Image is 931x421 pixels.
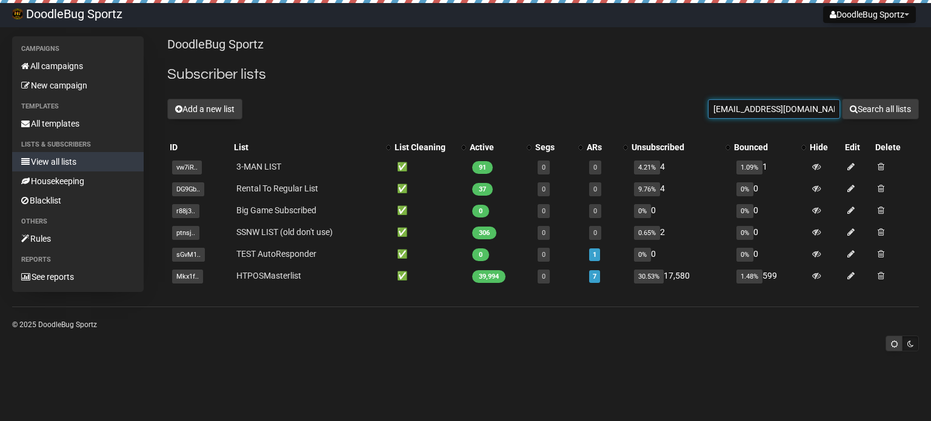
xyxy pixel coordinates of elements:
[472,270,506,283] span: 39,994
[845,141,870,153] div: Edit
[236,205,316,215] a: Big Game Subscribed
[12,152,144,171] a: View all lists
[170,141,229,153] div: ID
[12,229,144,248] a: Rules
[634,161,660,174] span: 4.21%
[584,139,629,156] th: ARs: No sort applied, activate to apply an ascending sort
[167,139,232,156] th: ID: No sort applied, sorting is disabled
[12,253,144,267] li: Reports
[593,273,596,280] a: 7
[734,141,796,153] div: Bounced
[629,265,731,287] td: 17,580
[533,139,584,156] th: Segs: No sort applied, activate to apply an ascending sort
[629,139,731,156] th: Unsubscribed: No sort applied, activate to apply an ascending sort
[542,185,546,193] a: 0
[629,199,731,221] td: 0
[634,248,651,262] span: 0%
[810,141,840,153] div: Hide
[736,182,753,196] span: 0%
[236,249,316,259] a: TEST AutoResponder
[12,114,144,133] a: All templates
[823,6,916,23] button: DoodleBug Sportz
[236,227,333,237] a: SSNW LIST (old don't use)
[167,36,919,53] p: DoodleBug Sportz
[172,270,203,283] span: Mkx1f..
[593,229,597,237] a: 0
[629,243,731,265] td: 0
[12,191,144,210] a: Blacklist
[807,139,843,156] th: Hide: No sort applied, sorting is disabled
[172,182,204,196] span: DG9Gb..
[467,139,533,156] th: Active: No sort applied, activate to apply an ascending sort
[732,156,808,177] td: 1
[234,141,380,153] div: List
[842,99,919,119] button: Search all lists
[236,184,318,193] a: Rental To Regular List
[732,177,808,199] td: 0
[629,221,731,243] td: 2
[542,207,546,215] a: 0
[12,214,144,229] li: Others
[629,156,731,177] td: 4
[472,183,493,196] span: 37
[172,248,205,262] span: sGvM1..
[172,161,202,174] span: vw7iR..
[634,182,660,196] span: 9.76%
[593,251,596,259] a: 1
[843,139,873,156] th: Edit: No sort applied, sorting is disabled
[736,161,762,174] span: 1.09%
[470,141,521,153] div: Active
[392,139,467,156] th: List Cleaning: No sort applied, activate to apply an ascending sort
[535,141,572,153] div: Segs
[634,204,651,218] span: 0%
[472,248,489,261] span: 0
[392,243,467,265] td: ✅
[542,229,546,237] a: 0
[392,265,467,287] td: ✅
[736,226,753,240] span: 0%
[236,162,281,171] a: 3-MAN LIST
[12,8,23,19] img: 55.png
[732,265,808,287] td: 599
[395,141,455,153] div: List Cleaning
[167,99,242,119] button: Add a new list
[472,161,493,174] span: 91
[732,221,808,243] td: 0
[172,226,199,240] span: ptnsj..
[167,64,919,85] h2: Subscriber lists
[732,243,808,265] td: 0
[542,164,546,171] a: 0
[732,199,808,221] td: 0
[875,141,916,153] div: Delete
[873,139,919,156] th: Delete: No sort applied, sorting is disabled
[12,99,144,114] li: Templates
[232,139,392,156] th: List: No sort applied, activate to apply an ascending sort
[542,251,546,259] a: 0
[472,205,489,217] span: 0
[732,139,808,156] th: Bounced: No sort applied, activate to apply an ascending sort
[593,164,597,171] a: 0
[12,171,144,191] a: Housekeeping
[236,271,301,280] a: HTPOSMasterlist
[12,318,919,331] p: © 2025 DoodleBug Sportz
[392,156,467,177] td: ✅
[12,76,144,95] a: New campaign
[593,207,597,215] a: 0
[593,185,597,193] a: 0
[542,273,546,280] a: 0
[392,177,467,199] td: ✅
[736,248,753,262] span: 0%
[392,199,467,221] td: ✅
[632,141,719,153] div: Unsubscribed
[12,42,144,56] li: Campaigns
[634,226,660,240] span: 0.65%
[736,204,753,218] span: 0%
[392,221,467,243] td: ✅
[472,227,496,239] span: 306
[172,204,199,218] span: r88j3..
[736,270,762,283] span: 1.48%
[634,270,664,283] span: 30.53%
[12,56,144,76] a: All campaigns
[629,177,731,199] td: 4
[12,138,144,152] li: Lists & subscribers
